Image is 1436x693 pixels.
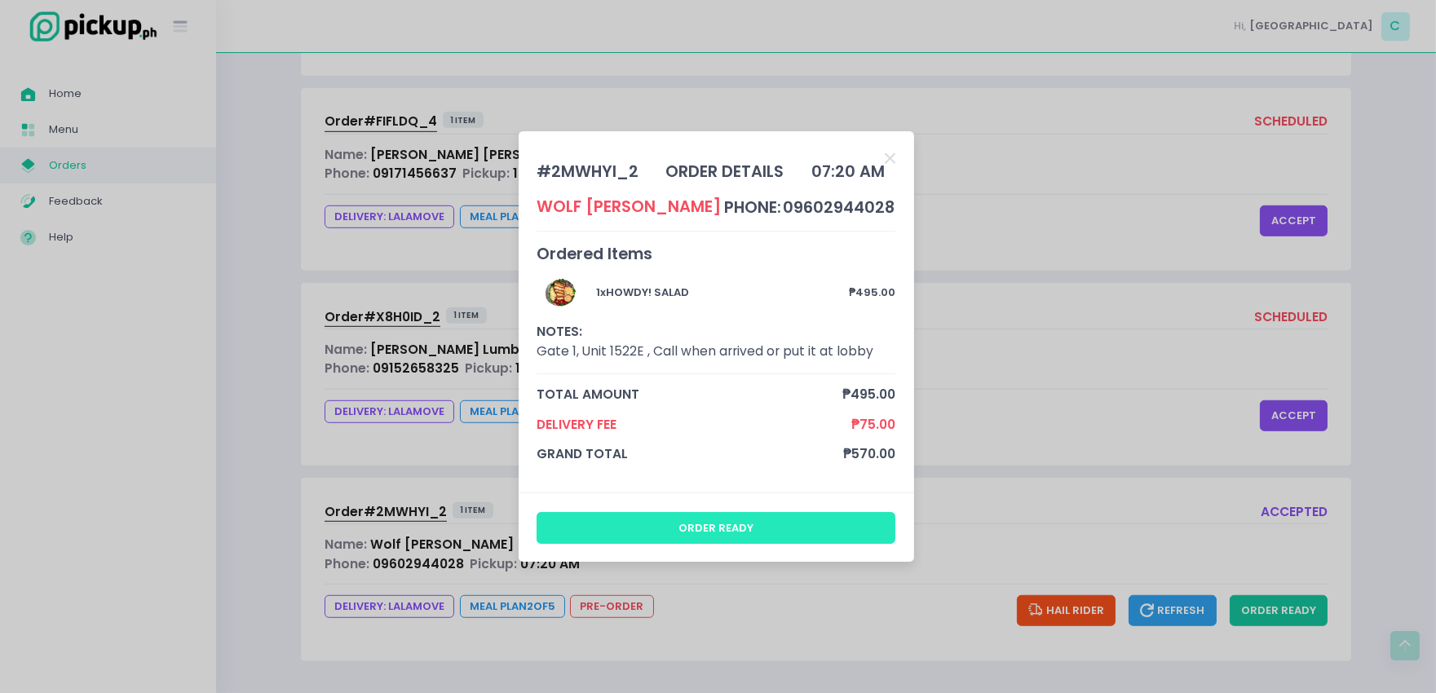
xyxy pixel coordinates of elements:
[843,444,895,463] span: ₱570.00
[537,512,895,543] button: order ready
[811,160,885,183] div: 07:20 AM
[783,196,895,218] span: 09602944028
[537,160,638,183] div: # 2MWHYI_2
[842,385,895,404] span: ₱495.00
[537,415,851,434] span: Delivery Fee
[537,385,842,404] span: total amount
[537,242,895,266] div: Ordered Items
[851,415,895,434] span: ₱75.00
[666,160,784,183] div: order details
[723,195,782,220] td: phone:
[537,444,843,463] span: grand total
[537,195,721,218] div: Wolf [PERSON_NAME]
[885,149,895,166] button: Close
